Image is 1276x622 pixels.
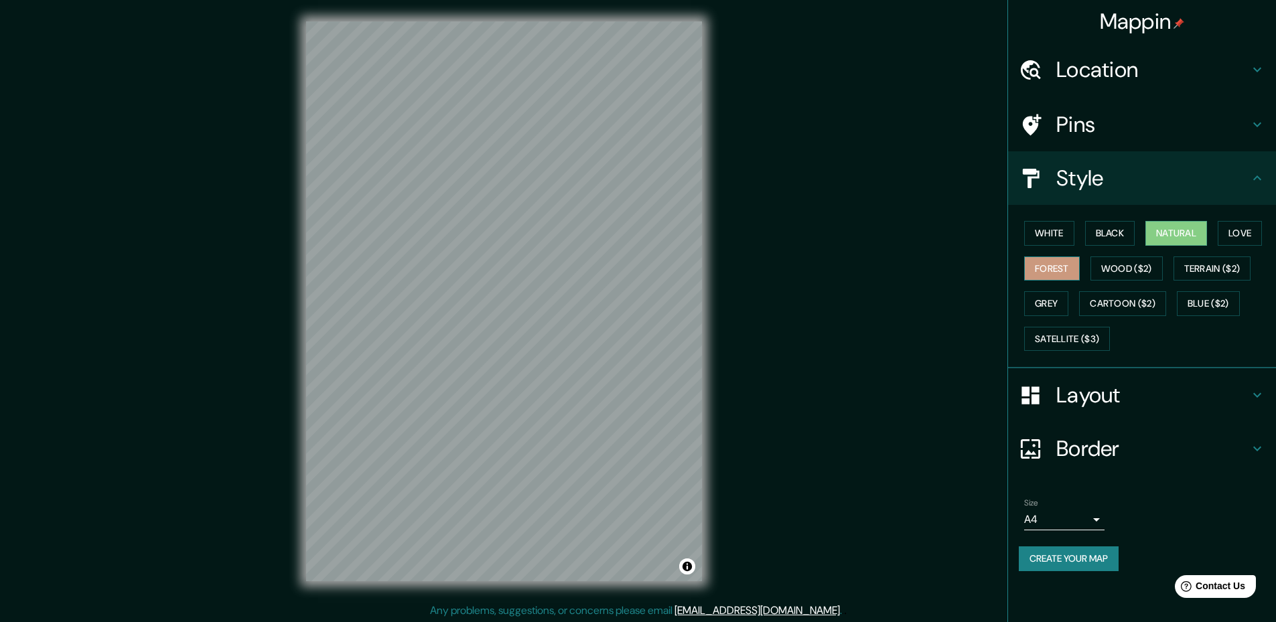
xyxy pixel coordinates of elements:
[1218,221,1262,246] button: Love
[1079,291,1166,316] button: Cartoon ($2)
[1008,98,1276,151] div: Pins
[844,603,847,619] div: .
[1024,221,1074,246] button: White
[679,558,695,574] button: Toggle attribution
[1024,509,1105,530] div: A4
[842,603,844,619] div: .
[1056,56,1249,83] h4: Location
[1056,435,1249,462] h4: Border
[1024,291,1068,316] button: Grey
[1008,151,1276,205] div: Style
[1177,291,1240,316] button: Blue ($2)
[1008,368,1276,422] div: Layout
[1024,497,1038,509] label: Size
[675,603,840,617] a: [EMAIL_ADDRESS][DOMAIN_NAME]
[1090,256,1163,281] button: Wood ($2)
[1100,8,1185,35] h4: Mappin
[1056,111,1249,138] h4: Pins
[1145,221,1207,246] button: Natural
[1008,43,1276,96] div: Location
[1024,256,1080,281] button: Forest
[1019,546,1119,571] button: Create your map
[1056,165,1249,191] h4: Style
[1008,422,1276,475] div: Border
[430,603,842,619] p: Any problems, suggestions, or concerns please email .
[1056,382,1249,408] h4: Layout
[1174,256,1251,281] button: Terrain ($2)
[1024,327,1110,352] button: Satellite ($3)
[1157,570,1261,607] iframe: Help widget launcher
[1174,18,1184,29] img: pin-icon.png
[306,21,702,581] canvas: Map
[1085,221,1135,246] button: Black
